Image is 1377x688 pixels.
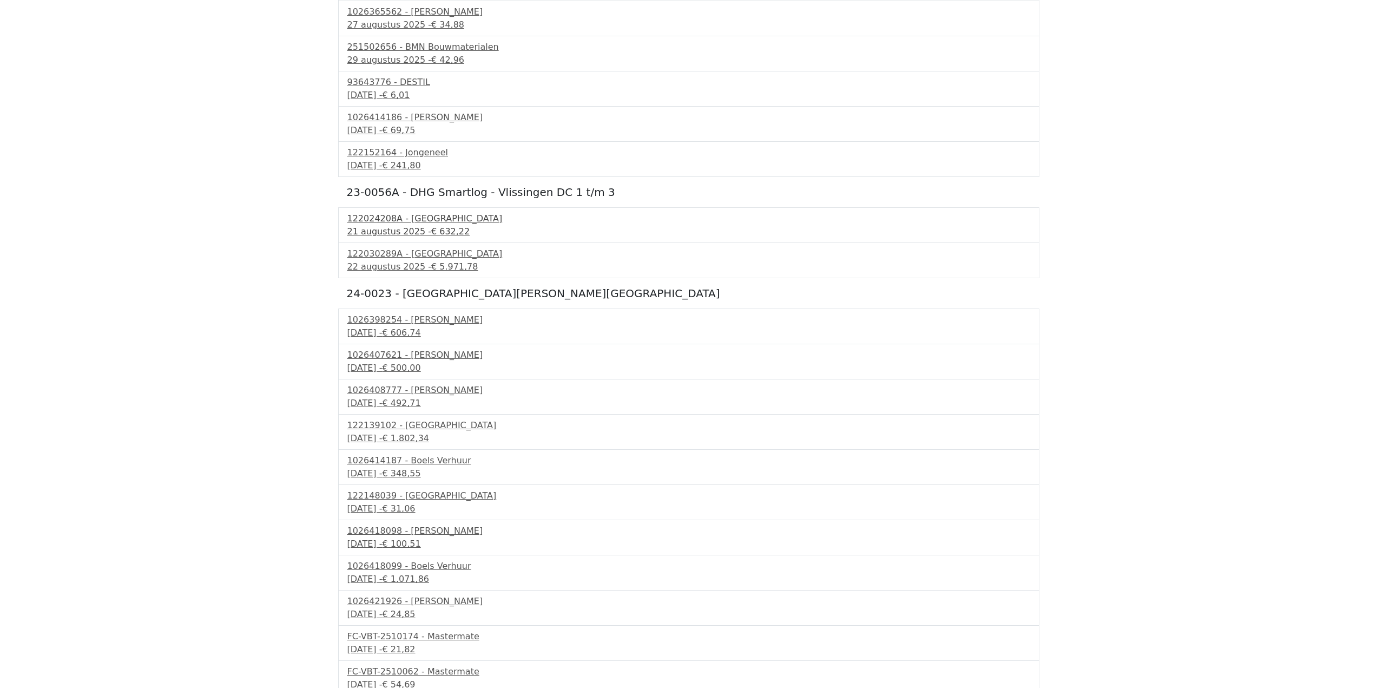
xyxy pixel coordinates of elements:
[347,76,1030,89] div: 93643776 - DESTIL
[347,384,1030,410] a: 1026408777 - [PERSON_NAME][DATE] -€ 492,71
[347,159,1030,172] div: [DATE] -
[347,111,1030,137] a: 1026414186 - [PERSON_NAME][DATE] -€ 69,75
[347,467,1030,480] div: [DATE] -
[347,76,1030,102] a: 93643776 - DESTIL[DATE] -€ 6,01
[347,454,1030,467] div: 1026414187 - Boels Verhuur
[382,468,420,479] span: € 348,55
[347,89,1030,102] div: [DATE] -
[347,313,1030,326] div: 1026398254 - [PERSON_NAME]
[382,125,415,135] span: € 69,75
[347,247,1030,273] a: 122030289A - [GEOGRAPHIC_DATA]22 augustus 2025 -€ 5.971,78
[347,595,1030,621] a: 1026421926 - [PERSON_NAME][DATE] -€ 24,85
[347,502,1030,515] div: [DATE] -
[347,454,1030,480] a: 1026414187 - Boels Verhuur[DATE] -€ 348,55
[431,226,470,237] span: € 632,22
[347,489,1030,502] div: 122148039 - [GEOGRAPHIC_DATA]
[347,349,1030,375] a: 1026407621 - [PERSON_NAME][DATE] -€ 500,00
[347,489,1030,515] a: 122148039 - [GEOGRAPHIC_DATA][DATE] -€ 31,06
[431,19,464,30] span: € 34,88
[382,539,420,549] span: € 100,51
[347,560,1030,586] a: 1026418099 - Boels Verhuur[DATE] -€ 1.071,86
[347,397,1030,410] div: [DATE] -
[347,146,1030,159] div: 122152164 - Jongeneel
[347,630,1030,643] div: FC-VBT-2510174 - Mastermate
[382,644,415,654] span: € 21,82
[347,124,1030,137] div: [DATE] -
[347,260,1030,273] div: 22 augustus 2025 -
[347,362,1030,375] div: [DATE] -
[382,363,420,373] span: € 500,00
[347,247,1030,260] div: 122030289A - [GEOGRAPHIC_DATA]
[347,287,1031,300] h5: 24-0023 - [GEOGRAPHIC_DATA][PERSON_NAME][GEOGRAPHIC_DATA]
[382,327,420,338] span: € 606,74
[382,398,420,408] span: € 492,71
[382,160,420,171] span: € 241,80
[347,41,1030,54] div: 251502656 - BMN Bouwmaterialen
[347,326,1030,339] div: [DATE] -
[347,186,1031,199] h5: 23-0056A - DHG Smartlog - Vlissingen DC 1 t/m 3
[347,212,1030,225] div: 122024208A - [GEOGRAPHIC_DATA]
[347,146,1030,172] a: 122152164 - Jongeneel[DATE] -€ 241,80
[347,432,1030,445] div: [DATE] -
[347,525,1030,551] a: 1026418098 - [PERSON_NAME][DATE] -€ 100,51
[347,54,1030,67] div: 29 augustus 2025 -
[347,595,1030,608] div: 1026421926 - [PERSON_NAME]
[347,212,1030,238] a: 122024208A - [GEOGRAPHIC_DATA]21 augustus 2025 -€ 632,22
[382,609,415,619] span: € 24,85
[347,573,1030,586] div: [DATE] -
[347,349,1030,362] div: 1026407621 - [PERSON_NAME]
[347,538,1030,551] div: [DATE] -
[431,55,464,65] span: € 42,96
[347,313,1030,339] a: 1026398254 - [PERSON_NAME][DATE] -€ 606,74
[347,525,1030,538] div: 1026418098 - [PERSON_NAME]
[347,225,1030,238] div: 21 augustus 2025 -
[347,41,1030,67] a: 251502656 - BMN Bouwmaterialen29 augustus 2025 -€ 42,96
[431,261,478,272] span: € 5.971,78
[347,560,1030,573] div: 1026418099 - Boels Verhuur
[347,5,1030,31] a: 1026365562 - [PERSON_NAME]27 augustus 2025 -€ 34,88
[347,419,1030,432] div: 122139102 - [GEOGRAPHIC_DATA]
[347,419,1030,445] a: 122139102 - [GEOGRAPHIC_DATA][DATE] -€ 1.802,34
[347,384,1030,397] div: 1026408777 - [PERSON_NAME]
[382,574,429,584] span: € 1.071,86
[347,643,1030,656] div: [DATE] -
[382,90,410,100] span: € 6,01
[347,111,1030,124] div: 1026414186 - [PERSON_NAME]
[382,503,415,514] span: € 31,06
[382,433,429,443] span: € 1.802,34
[347,630,1030,656] a: FC-VBT-2510174 - Mastermate[DATE] -€ 21,82
[347,665,1030,678] div: FC-VBT-2510062 - Mastermate
[347,5,1030,18] div: 1026365562 - [PERSON_NAME]
[347,18,1030,31] div: 27 augustus 2025 -
[347,608,1030,621] div: [DATE] -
